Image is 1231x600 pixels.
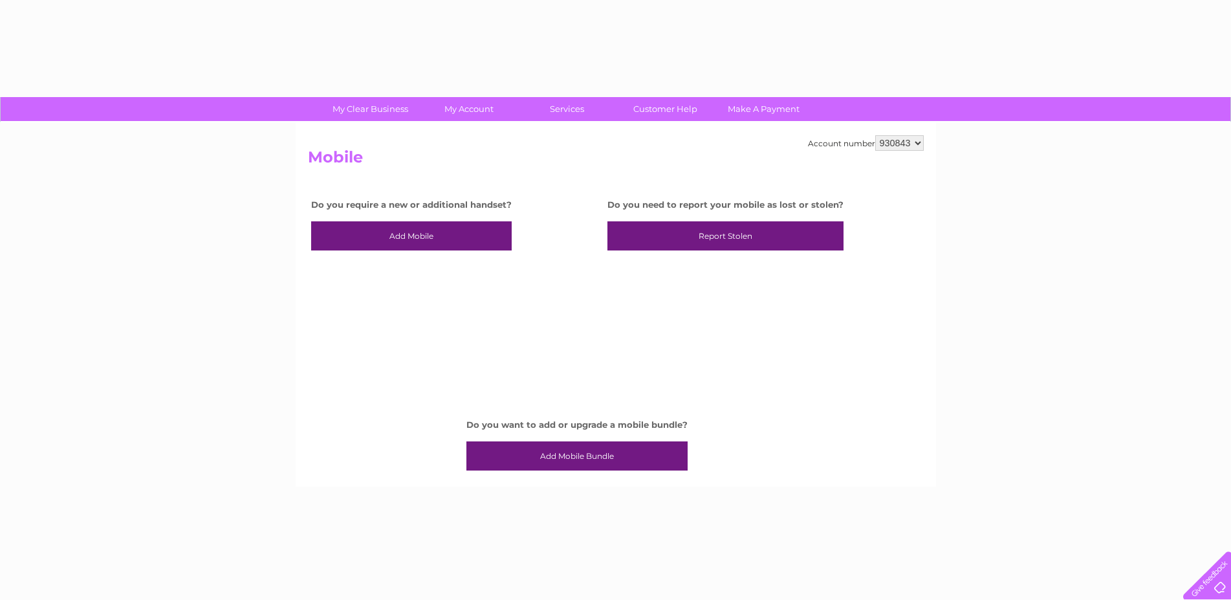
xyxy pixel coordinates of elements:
[415,97,522,121] a: My Account
[710,97,817,121] a: Make A Payment
[607,221,844,251] a: Report Stolen
[612,97,719,121] a: Customer Help
[466,420,688,430] h4: Do you want to add or upgrade a mobile bundle?
[311,221,512,251] a: Add Mobile
[317,97,424,121] a: My Clear Business
[607,200,844,210] h4: Do you need to report your mobile as lost or stolen?
[514,97,620,121] a: Services
[311,200,512,210] h4: Do you require a new or additional handset?
[808,135,924,151] div: Account number
[308,148,924,173] h2: Mobile
[466,441,688,471] a: Add Mobile Bundle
